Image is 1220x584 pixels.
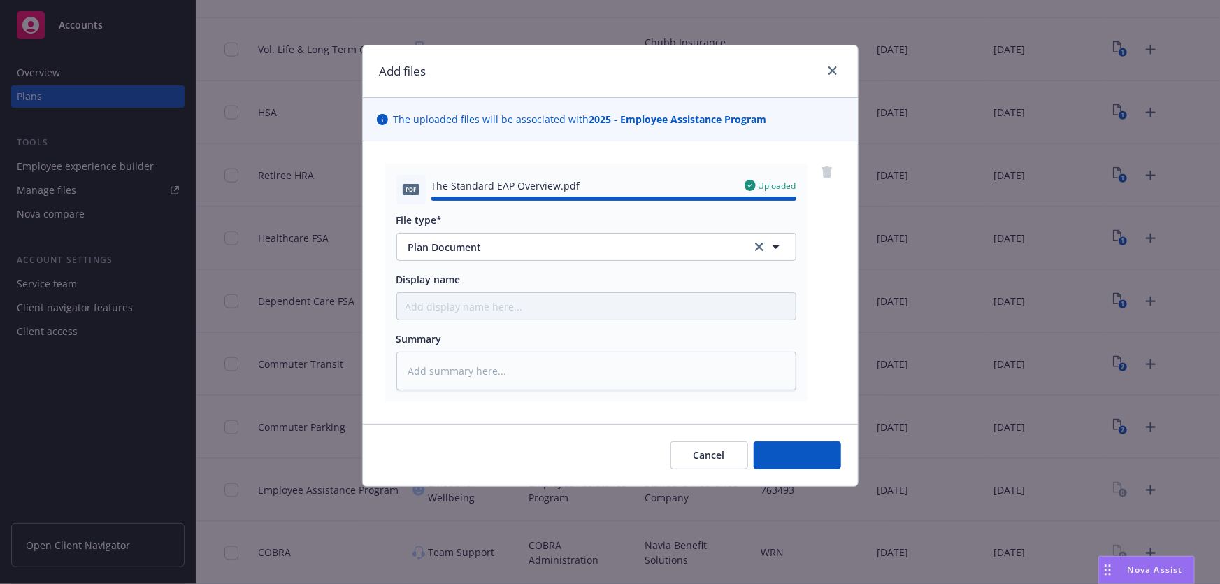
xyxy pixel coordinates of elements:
[759,180,796,192] span: Uploaded
[431,178,580,193] span: The Standard EAP Overview.pdf
[1098,556,1195,584] button: Nova Assist
[1128,564,1183,576] span: Nova Assist
[824,62,841,79] a: close
[754,441,841,469] button: Add files
[408,240,732,255] span: Plan Document
[694,448,725,462] span: Cancel
[777,448,818,462] span: Add files
[397,293,796,320] input: Add display name here...
[1099,557,1117,583] div: Drag to move
[396,213,443,227] span: File type*
[396,233,796,261] button: Plan Documentclear selection
[396,273,461,286] span: Display name
[670,441,748,469] button: Cancel
[403,184,419,194] span: pdf
[589,113,767,126] strong: 2025 - Employee Assistance Program
[394,112,767,127] span: The uploaded files will be associated with
[819,164,835,180] a: remove
[380,62,426,80] h1: Add files
[751,238,768,255] a: clear selection
[396,332,442,346] span: Summary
